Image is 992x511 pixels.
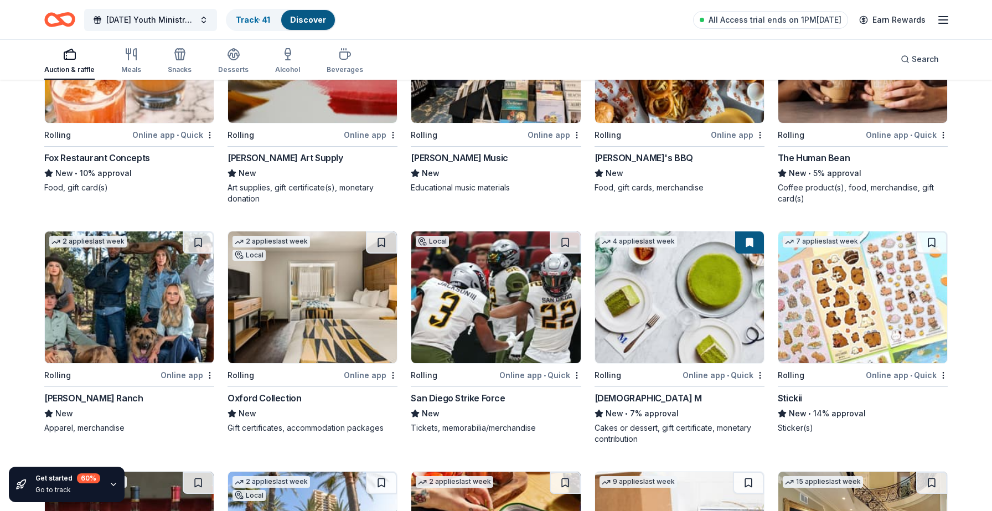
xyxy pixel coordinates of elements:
button: Alcohol [275,43,300,80]
div: Tickets, memorabilia/merchandise [411,422,581,433]
button: Beverages [327,43,363,80]
a: Home [44,7,75,33]
a: Image for Oxford Collection2 applieslast weekLocalRollingOnline appOxford CollectionNewGift certi... [228,231,397,433]
div: Online app [528,128,581,142]
span: • [910,371,912,380]
div: 2 applies last week [416,476,493,488]
a: Image for Lady M4 applieslast weekRollingOnline app•Quick[DEMOGRAPHIC_DATA] MNew•7% approvalCakes... [595,231,764,445]
span: • [808,169,811,178]
span: • [910,131,912,140]
span: Search [912,53,939,66]
div: Local [232,490,266,501]
span: New [239,407,256,420]
div: 14% approval [778,407,948,420]
div: 15 applies last week [783,476,863,488]
a: Image for Stickii7 applieslast weekRollingOnline app•QuickStickiiNew•14% approvalSticker(s) [778,231,948,433]
img: Image for San Diego Strike Force [411,231,580,363]
div: Sticker(s) [778,422,948,433]
div: Rolling [411,369,437,382]
img: Image for Oxford Collection [228,231,397,363]
div: Rolling [411,128,437,142]
span: • [177,131,179,140]
img: Image for Lady M [595,231,764,363]
span: New [55,167,73,180]
img: Image for Kimes Ranch [45,231,214,363]
div: Rolling [44,128,71,142]
div: Rolling [778,128,804,142]
div: Snacks [168,65,192,74]
div: [PERSON_NAME] Art Supply [228,151,343,164]
div: [PERSON_NAME] Music [411,151,508,164]
div: Online app Quick [866,368,948,382]
div: Coffee product(s), food, merchandise, gift card(s) [778,182,948,204]
div: Stickii [778,391,802,405]
div: Rolling [778,369,804,382]
div: 2 applies last week [49,236,127,247]
div: Online app [344,128,397,142]
div: Online app Quick [132,128,214,142]
div: Online app [344,368,397,382]
button: Meals [121,43,141,80]
div: Art supplies, gift certificate(s), monetary donation [228,182,397,204]
div: Rolling [228,369,254,382]
div: 7% approval [595,407,764,420]
button: [DATE] Youth Ministry Pasta Fundraiser [84,9,217,31]
div: 60 % [77,473,100,483]
div: 2 applies last week [232,236,310,247]
img: Image for Stickii [778,231,947,363]
div: Get started [35,473,100,483]
span: • [727,371,729,380]
a: Image for San Diego Strike ForceLocalRollingOnline app•QuickSan Diego Strike ForceNewTickets, mem... [411,231,581,433]
span: New [422,167,440,180]
span: New [239,167,256,180]
button: Auction & raffle [44,43,95,80]
div: Rolling [595,128,621,142]
span: All Access trial ends on 1PM[DATE] [709,13,841,27]
div: Beverages [327,65,363,74]
div: Auction & raffle [44,65,95,74]
div: Alcohol [275,65,300,74]
div: Educational music materials [411,182,581,193]
div: Apparel, merchandise [44,422,214,433]
a: All Access trial ends on 1PM[DATE] [693,11,848,29]
div: The Human Bean [778,151,850,164]
span: New [606,407,623,420]
div: Cakes or dessert, gift certificate, monetary contribution [595,422,764,445]
span: New [606,167,623,180]
div: Oxford Collection [228,391,301,405]
span: New [789,167,807,180]
span: • [75,169,77,178]
a: Earn Rewards [852,10,932,30]
span: New [55,407,73,420]
button: Search [892,48,948,70]
button: Track· 41Discover [226,9,336,31]
div: [DEMOGRAPHIC_DATA] M [595,391,702,405]
a: Discover [290,15,326,24]
div: Rolling [44,369,71,382]
div: Online app Quick [499,368,581,382]
div: Rolling [228,128,254,142]
a: Track· 41 [236,15,270,24]
div: Gift certificates, accommodation packages [228,422,397,433]
div: Food, gift card(s) [44,182,214,193]
a: Image for Kimes Ranch2 applieslast weekRollingOnline app[PERSON_NAME] RanchNewApparel, merchandise [44,231,214,433]
button: Snacks [168,43,192,80]
div: Go to track [35,486,100,494]
span: • [625,409,628,418]
div: Food, gift cards, merchandise [595,182,764,193]
div: Fox Restaurant Concepts [44,151,150,164]
div: Online app Quick [683,368,764,382]
div: Online app [711,128,764,142]
div: [PERSON_NAME]'s BBQ [595,151,693,164]
div: 9 applies last week [600,476,677,488]
div: 7 applies last week [783,236,860,247]
div: 5% approval [778,167,948,180]
button: Desserts [218,43,249,80]
div: 10% approval [44,167,214,180]
div: 2 applies last week [232,476,310,488]
span: [DATE] Youth Ministry Pasta Fundraiser [106,13,195,27]
span: New [789,407,807,420]
span: New [422,407,440,420]
div: 4 applies last week [600,236,677,247]
span: • [808,409,811,418]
